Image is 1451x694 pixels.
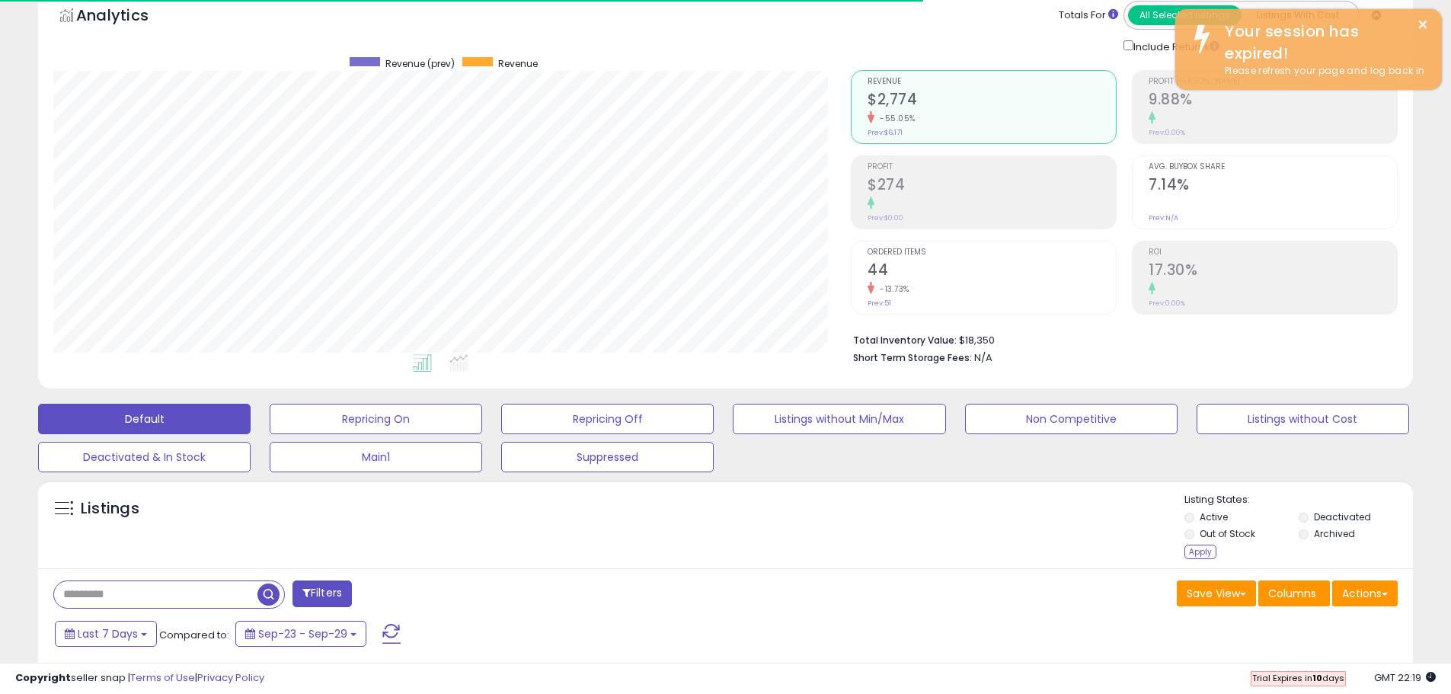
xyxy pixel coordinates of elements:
[868,163,1116,171] span: Profit
[1149,91,1397,111] h2: 9.88%
[974,350,992,365] span: N/A
[868,78,1116,86] span: Revenue
[292,580,352,607] button: Filters
[1177,580,1256,606] button: Save View
[1197,404,1409,434] button: Listings without Cost
[15,671,264,686] div: seller snap | |
[1200,527,1255,540] label: Out of Stock
[1149,261,1397,282] h2: 17.30%
[1258,580,1330,606] button: Columns
[15,670,71,685] strong: Copyright
[868,176,1116,197] h2: $274
[78,626,138,641] span: Last 7 Days
[235,621,366,647] button: Sep-23 - Sep-29
[1149,176,1397,197] h2: 7.14%
[868,248,1116,257] span: Ordered Items
[853,330,1386,348] li: $18,350
[733,404,945,434] button: Listings without Min/Max
[501,442,714,472] button: Suppressed
[1417,15,1429,34] button: ×
[1149,213,1178,222] small: Prev: N/A
[270,442,482,472] button: Main1
[1112,37,1238,55] div: Include Returns
[498,57,538,70] span: Revenue
[1254,660,1398,675] div: Displaying 1 to 25 of 149 items
[76,5,178,30] h5: Analytics
[1213,64,1430,78] div: Please refresh your page and log back in
[55,621,157,647] button: Last 7 Days
[874,113,916,124] small: -55.05%
[1314,510,1371,523] label: Deactivated
[1149,128,1185,137] small: Prev: 0.00%
[1268,586,1316,601] span: Columns
[1128,5,1242,25] button: All Selected Listings
[130,670,195,685] a: Terms of Use
[159,628,229,642] span: Compared to:
[38,404,251,434] button: Default
[868,261,1116,282] h2: 44
[874,283,909,295] small: -13.73%
[868,299,891,308] small: Prev: 51
[853,351,972,364] b: Short Term Storage Fees:
[868,91,1116,111] h2: $2,774
[1312,672,1322,684] b: 10
[1252,672,1344,684] span: Trial Expires in days
[1314,527,1355,540] label: Archived
[258,626,347,641] span: Sep-23 - Sep-29
[1200,510,1228,523] label: Active
[1184,493,1413,507] p: Listing States:
[868,213,903,222] small: Prev: $0.00
[197,670,264,685] a: Privacy Policy
[1332,580,1398,606] button: Actions
[1184,545,1216,559] div: Apply
[1149,299,1185,308] small: Prev: 0.00%
[501,404,714,434] button: Repricing Off
[38,442,251,472] button: Deactivated & In Stock
[1374,670,1436,685] span: 2025-10-8 22:19 GMT
[385,57,455,70] span: Revenue (prev)
[853,334,957,347] b: Total Inventory Value:
[270,404,482,434] button: Repricing On
[1059,8,1118,23] div: Totals For
[1149,163,1397,171] span: Avg. Buybox Share
[1149,78,1397,86] span: Profit [PERSON_NAME]
[81,498,139,520] h5: Listings
[965,404,1178,434] button: Non Competitive
[868,128,903,137] small: Prev: $6,171
[1241,5,1354,25] button: Listings With Cost
[1213,21,1430,64] div: Your session has expired!
[1149,248,1397,257] span: ROI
